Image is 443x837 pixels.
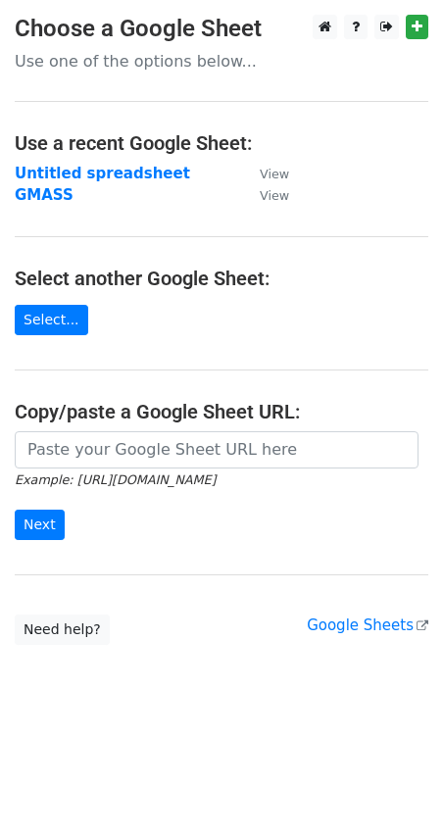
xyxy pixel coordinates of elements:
a: View [240,186,289,204]
a: GMASS [15,186,74,204]
small: View [260,188,289,203]
a: Need help? [15,615,110,645]
a: View [240,165,289,182]
h4: Use a recent Google Sheet: [15,131,428,155]
a: Untitled spreadsheet [15,165,190,182]
p: Use one of the options below... [15,51,428,72]
h4: Copy/paste a Google Sheet URL: [15,400,428,423]
h3: Choose a Google Sheet [15,15,428,43]
input: Paste your Google Sheet URL here [15,431,418,468]
small: Example: [URL][DOMAIN_NAME] [15,472,216,487]
small: View [260,167,289,181]
a: Select... [15,305,88,335]
h4: Select another Google Sheet: [15,267,428,290]
input: Next [15,510,65,540]
a: Google Sheets [307,616,428,634]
